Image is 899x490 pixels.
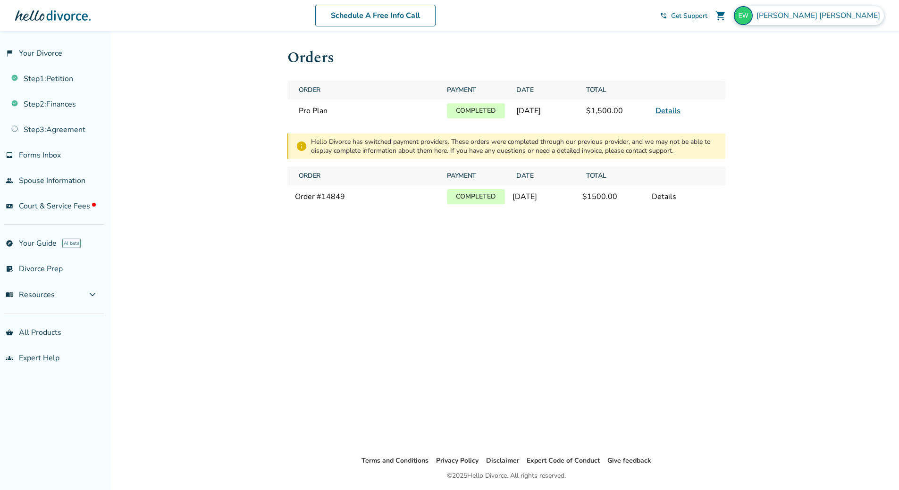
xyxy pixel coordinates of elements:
div: $ 1500.00 [582,191,648,202]
li: Disclaimer [486,455,519,466]
span: Get Support [671,11,707,20]
span: $1,500.00 [582,102,648,120]
span: phone_in_talk [660,12,667,19]
div: Order # 14849 [295,191,440,202]
img: emilyweis35@icloud.com [734,6,753,25]
span: Order [295,166,440,185]
span: Court & Service Fees [19,201,96,211]
p: Completed [447,189,505,204]
span: Total [582,81,648,100]
div: [DATE] [513,191,578,202]
h1: Orders [287,46,725,69]
span: people [6,177,13,184]
div: Details [652,191,717,202]
span: info [296,141,307,152]
span: universal_currency_alt [6,202,13,210]
div: © 2025 Hello Divorce. All rights reserved. [447,470,566,482]
iframe: Chat Widget [852,445,899,490]
span: inbox [6,151,13,159]
span: Resources [6,290,55,300]
a: Expert Code of Conduct [527,456,600,465]
span: flag_2 [6,50,13,57]
span: Forms Inbox [19,150,61,160]
div: Hello Divorce has switched payment providers. These orders were completed through our previous pr... [311,137,718,155]
a: Schedule A Free Info Call [315,5,436,26]
span: Total [582,166,648,185]
span: Date [513,81,578,100]
span: Order [295,81,440,100]
span: Payment [443,81,509,100]
a: phone_in_talkGet Support [660,11,707,20]
span: AI beta [62,239,81,248]
span: shopping_basket [6,329,13,336]
span: list_alt_check [6,265,13,273]
span: menu_book [6,291,13,299]
span: Pro Plan [299,106,436,116]
span: expand_more [87,289,98,300]
span: [DATE] [513,102,578,120]
span: groups [6,354,13,362]
span: Date [513,166,578,185]
span: shopping_cart [715,10,726,21]
span: Payment [443,166,509,185]
span: explore [6,240,13,247]
span: [PERSON_NAME] [PERSON_NAME] [756,10,884,21]
li: Give feedback [607,455,651,466]
p: Completed [447,103,505,118]
a: Terms and Conditions [361,456,428,465]
a: Details [655,106,681,116]
a: Privacy Policy [436,456,479,465]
